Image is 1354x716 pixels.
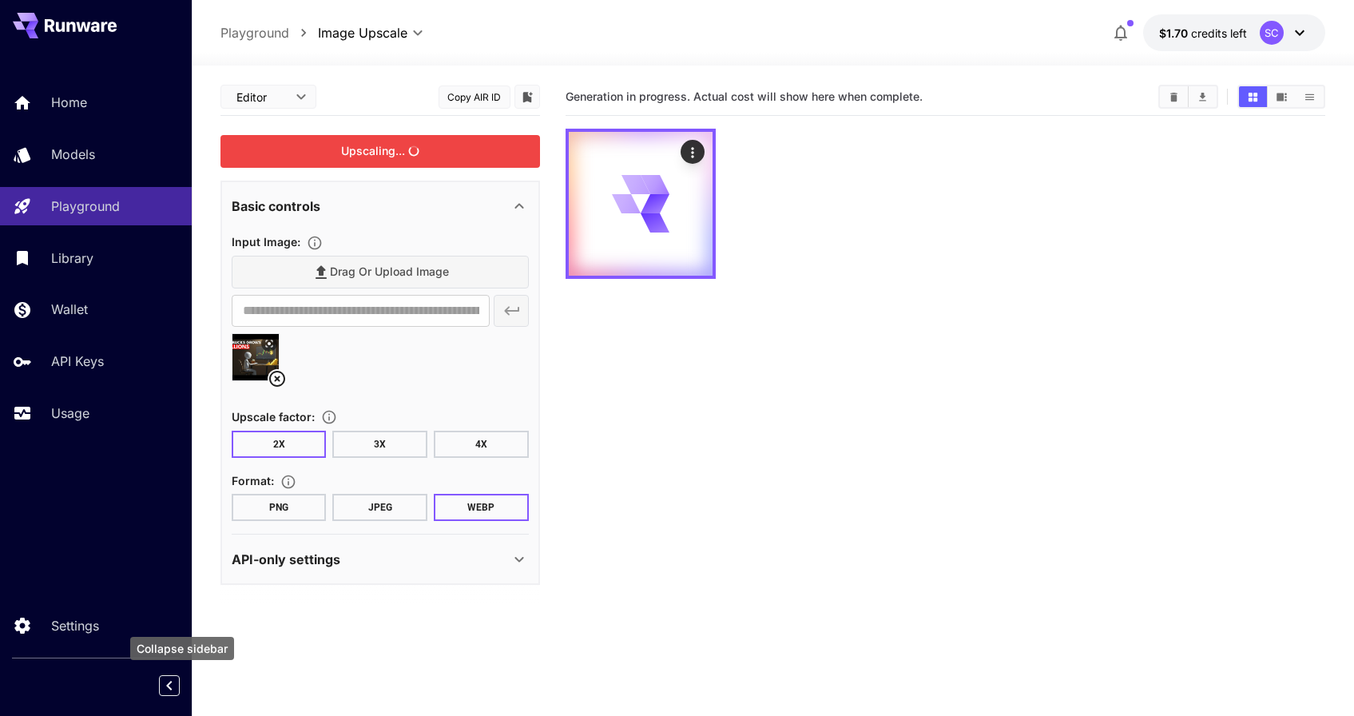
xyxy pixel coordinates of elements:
[51,145,95,164] p: Models
[439,86,511,109] button: Copy AIR ID
[1143,14,1325,51] button: $1.69856SC
[1191,26,1247,40] span: credits left
[274,474,303,490] button: Choose the file format for the output image.
[1160,86,1188,107] button: Clear All
[220,23,318,42] nav: breadcrumb
[1159,26,1191,40] span: $1.70
[220,23,289,42] a: Playground
[51,197,120,216] p: Playground
[333,431,428,458] button: 3X
[435,494,530,521] button: WEBP
[1239,86,1267,107] button: Show media in grid view
[51,616,99,635] p: Settings
[51,300,88,319] p: Wallet
[1189,86,1217,107] button: Download All
[236,89,286,105] span: Editor
[232,494,327,521] button: PNG
[1237,85,1325,109] div: Show media in grid viewShow media in video viewShow media in list view
[520,87,534,106] button: Add to library
[232,431,327,458] button: 2X
[1268,86,1296,107] button: Show media in video view
[232,474,274,487] span: Format :
[51,249,93,268] p: Library
[315,409,343,425] button: Choose the level of upscaling to be performed on the image.
[171,671,192,700] div: Collapse sidebar
[435,431,530,458] button: 4X
[232,235,300,249] span: Input Image :
[51,93,87,112] p: Home
[232,197,320,216] p: Basic controls
[318,23,407,42] span: Image Upscale
[51,404,89,423] p: Usage
[1296,86,1324,107] button: Show media in list view
[1158,85,1218,109] div: Clear AllDownload All
[1159,25,1247,42] div: $1.69856
[232,187,529,225] div: Basic controls
[232,540,529,579] div: API-only settings
[681,140,705,164] div: Actions
[232,550,340,569] p: API-only settings
[130,637,234,660] div: Collapse sidebar
[566,89,923,103] span: Generation in progress. Actual cost will show here when complete.
[232,410,315,424] span: Upscale factor :
[159,675,180,696] button: Collapse sidebar
[333,494,428,521] button: JPEG
[300,235,329,251] button: Specifies the input image to be processed.
[1260,21,1284,45] div: SC
[51,352,104,371] p: API Keys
